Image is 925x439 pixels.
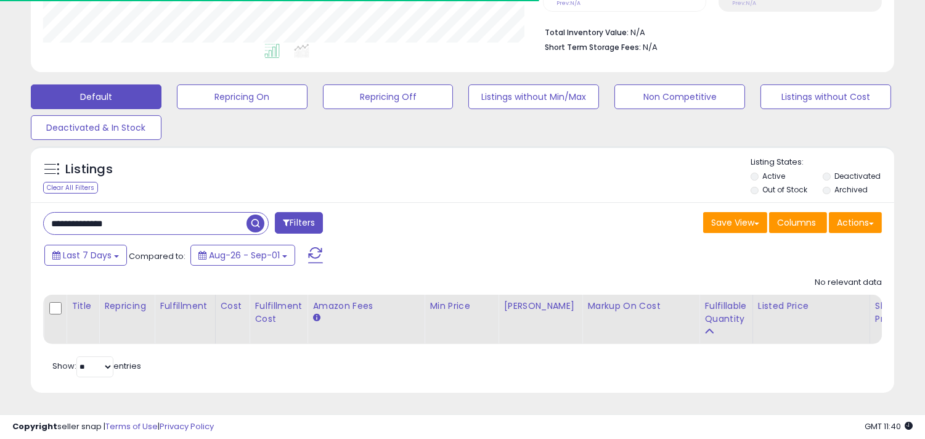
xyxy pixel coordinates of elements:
[643,41,658,53] span: N/A
[468,84,599,109] button: Listings without Min/Max
[760,84,891,109] button: Listings without Cost
[52,360,141,372] span: Show: entries
[834,184,868,195] label: Archived
[503,300,577,313] div: [PERSON_NAME]
[12,421,214,433] div: seller snap | |
[777,216,816,229] span: Columns
[312,300,419,313] div: Amazon Fees
[762,171,785,181] label: Active
[758,300,865,313] div: Listed Price
[834,171,881,181] label: Deactivated
[323,84,454,109] button: Repricing Off
[875,300,900,326] div: Ship Price
[829,212,882,233] button: Actions
[545,24,873,39] li: N/A
[614,84,745,109] button: Non Competitive
[63,249,112,261] span: Last 7 Days
[430,300,493,313] div: Min Price
[104,300,149,313] div: Repricing
[587,300,694,313] div: Markup on Cost
[160,421,214,432] a: Privacy Policy
[221,300,245,313] div: Cost
[43,182,98,194] div: Clear All Filters
[44,245,127,266] button: Last 7 Days
[762,184,807,195] label: Out of Stock
[703,212,767,233] button: Save View
[545,27,629,38] b: Total Inventory Value:
[312,313,320,324] small: Amazon Fees.
[190,245,295,266] button: Aug-26 - Sep-01
[31,84,161,109] button: Default
[209,249,280,261] span: Aug-26 - Sep-01
[704,300,747,326] div: Fulfillable Quantity
[255,300,302,326] div: Fulfillment Cost
[815,277,882,289] div: No relevant data
[65,161,113,178] h5: Listings
[275,212,323,234] button: Filters
[545,42,641,52] b: Short Term Storage Fees:
[71,300,94,313] div: Title
[31,115,161,140] button: Deactivated & In Stock
[160,300,210,313] div: Fulfillment
[865,421,913,432] span: 2025-09-9 11:40 GMT
[769,212,827,233] button: Columns
[129,250,185,262] span: Compared to:
[12,421,57,432] strong: Copyright
[105,421,158,432] a: Terms of Use
[751,157,894,168] p: Listing States:
[582,295,699,344] th: The percentage added to the cost of goods (COGS) that forms the calculator for Min & Max prices.
[177,84,308,109] button: Repricing On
